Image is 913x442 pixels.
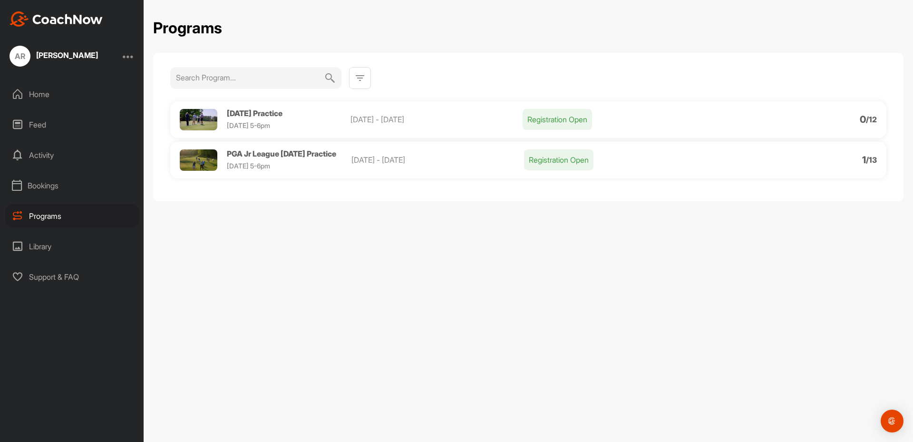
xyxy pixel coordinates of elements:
div: Library [5,235,139,258]
span: PGA Jr League [DATE] Practice [227,149,336,158]
p: Registration Open [523,109,592,130]
span: [DATE] 5-6pm [227,121,270,129]
img: svg+xml;base64,PHN2ZyB3aWR0aD0iMjQiIGhlaWdodD0iMjQiIHZpZXdCb3g9IjAgMCAyNCAyNCIgZmlsbD0ibm9uZSIgeG... [354,72,366,84]
p: [DATE] - [DATE] [350,114,523,125]
span: [DATE] 5-6pm [227,162,270,170]
div: Support & FAQ [5,265,139,289]
img: Profile picture [180,109,217,130]
h2: Programs [153,19,222,38]
div: [PERSON_NAME] [36,51,98,59]
div: Feed [5,113,139,137]
p: / 13 [866,156,877,164]
div: AR [10,46,30,67]
div: Open Intercom Messenger [881,410,903,432]
img: Profile picture [180,149,217,171]
p: 1 [862,156,866,164]
p: Registration Open [524,149,593,170]
div: Activity [5,143,139,167]
input: Search Program... [176,67,324,88]
p: [DATE] - [DATE] [351,154,524,166]
span: [DATE] Practice [227,108,282,118]
p: 0 [860,116,866,123]
img: CoachNow [10,11,103,27]
p: / 12 [866,116,877,123]
div: Home [5,82,139,106]
div: Bookings [5,174,139,197]
img: svg+xml;base64,PHN2ZyB3aWR0aD0iMjQiIGhlaWdodD0iMjQiIHZpZXdCb3g9IjAgMCAyNCAyNCIgZmlsbD0ibm9uZSIgeG... [324,67,336,89]
div: Programs [5,204,139,228]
